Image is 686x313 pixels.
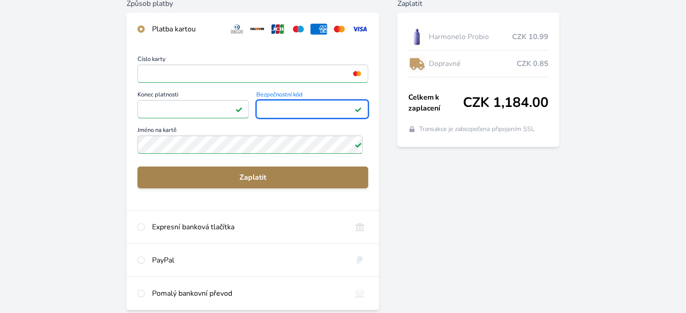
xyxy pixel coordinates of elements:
img: amex.svg [310,24,327,35]
iframe: Iframe pro číslo karty [142,67,364,80]
img: maestro.svg [290,24,307,35]
div: PayPal [152,255,344,266]
img: diners.svg [229,24,245,35]
img: CLEAN_PROBIO_se_stinem_x-lo.jpg [408,25,426,48]
span: Konec platnosti [137,92,249,100]
div: Expresní banková tlačítka [152,222,344,232]
span: Číslo karty [137,56,368,65]
img: mc.svg [331,24,348,35]
span: Jméno na kartě [137,127,368,136]
img: Konec platnosti [232,105,244,113]
input: Jméno na kartěPlatné pole [137,136,363,154]
div: Platba kartou [152,24,221,35]
img: mc [351,70,363,78]
span: Dopravné [429,58,517,69]
span: CZK 1,184.00 [463,95,549,111]
img: Platné pole [235,106,243,113]
div: Pomalý bankovní převod [152,288,344,299]
img: jcb.svg [269,24,286,35]
span: Harmonelo Probio [429,31,513,42]
span: CZK 10.99 [512,31,549,42]
img: discover.svg [249,24,266,35]
span: Bezpečnostní kód [256,92,368,100]
button: Zaplatit [137,167,368,188]
span: CZK 0.85 [517,58,549,69]
img: bankTransfer_IBAN.svg [351,288,368,299]
img: paypal.svg [351,255,368,266]
span: Celkem k zaplacení [408,92,463,114]
span: Zaplatit [145,172,361,183]
img: Platné pole [355,106,362,113]
img: Platné pole [355,141,362,148]
span: Transakce je zabezpečena připojením SSL [419,125,535,134]
iframe: Iframe pro bezpečnostní kód [260,103,364,116]
img: delivery-lo.png [408,52,426,75]
img: visa.svg [351,24,368,35]
iframe: Iframe pro datum vypršení platnosti [142,103,245,116]
img: onlineBanking_CZ.svg [351,222,368,232]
